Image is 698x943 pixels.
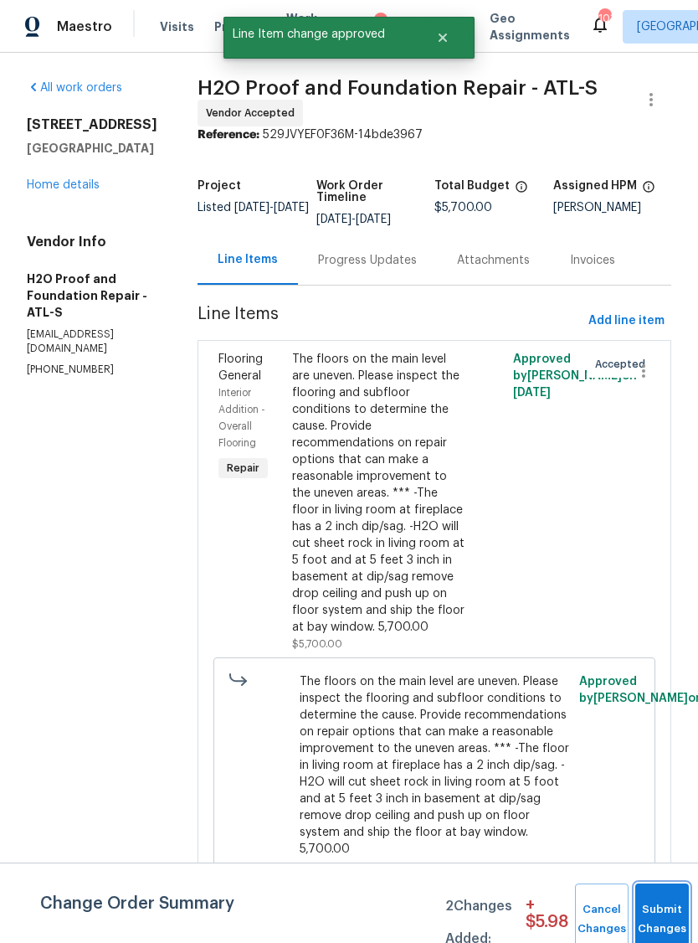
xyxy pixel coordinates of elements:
span: Geo Assignments [490,10,570,44]
h5: Project [198,180,241,192]
div: 103 [598,10,610,27]
div: Invoices [570,252,615,269]
span: - [316,214,391,225]
div: The floors on the main level are uneven. Please inspect the flooring and subfloor conditions to d... [292,351,466,636]
div: [PERSON_NAME] [553,202,672,214]
div: Attachments [457,252,530,269]
span: Interior Addition - Overall Flooring [218,388,265,448]
span: Repair [220,460,266,477]
p: [EMAIL_ADDRESS][DOMAIN_NAME] [27,327,157,356]
span: The total cost of line items that have been proposed by Opendoor. This sum includes line items th... [515,180,528,202]
span: Line Item change approved [223,17,415,52]
h2: [STREET_ADDRESS] [27,116,157,133]
button: Close [415,21,470,54]
span: Add line item [588,311,665,332]
h5: Work Order Timeline [316,180,435,204]
span: The floors on the main level are uneven. Please inspect the flooring and subfloor conditions to d... [300,673,570,858]
b: Reference: [198,129,259,141]
h5: H2O Proof and Foundation Repair - ATL-S [27,271,157,321]
h5: Assigned HPM [553,180,637,192]
button: Add line item [582,306,671,337]
span: [DATE] [316,214,352,225]
span: Visits [160,18,194,35]
span: Listed [198,202,309,214]
span: Submit Changes [644,900,680,939]
h4: Vendor Info [27,234,157,250]
p: [PHONE_NUMBER] [27,363,157,377]
h5: [GEOGRAPHIC_DATA] [27,140,157,157]
a: All work orders [27,82,122,94]
h5: Total Budget [434,180,510,192]
span: [DATE] [234,202,269,214]
span: $5,700.00 [434,202,492,214]
div: Progress Updates [318,252,417,269]
span: Work Orders [286,10,329,44]
span: The hpm assigned to this work order. [642,180,655,202]
div: Line Items [218,251,278,268]
span: Projects [214,18,266,35]
span: Cancel Changes [583,900,620,939]
span: Flooring General [218,353,263,382]
span: Accepted [595,356,652,373]
span: Approved by [PERSON_NAME] on [513,353,637,399]
span: Maestro [57,18,112,35]
span: [DATE] [513,387,551,399]
div: 1 [374,13,387,29]
a: Home details [27,179,100,191]
div: 529JVYEF0F36M-14bde3967 [198,126,671,143]
span: [DATE] [356,214,391,225]
span: $5,700.00 [292,639,342,649]
span: Line Items [198,306,582,337]
span: Vendor Accepted [206,105,301,121]
span: [DATE] [274,202,309,214]
span: - [234,202,309,214]
span: H2O Proof and Foundation Repair - ATL-S [198,78,598,98]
